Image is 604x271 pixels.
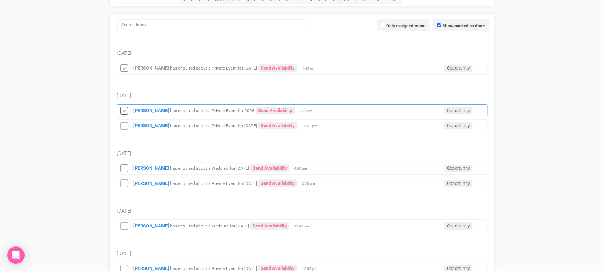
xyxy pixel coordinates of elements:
[170,166,249,171] small: has enquired about a Wedding for [DATE]
[170,266,257,271] small: has enquired about a Private Event for [DATE]
[133,266,169,271] a: [PERSON_NAME]
[302,181,320,186] span: 3:20 am
[133,165,169,171] a: [PERSON_NAME]
[250,164,289,172] a: Send Availability
[250,222,289,230] a: Send Availability
[7,246,25,264] div: Open Intercom Messenger
[444,180,472,187] span: Opportunity
[133,223,169,228] a: [PERSON_NAME]
[170,108,254,113] small: has enquired about a Private Event for 2026
[294,224,312,229] span: 12:49 am
[133,65,169,71] a: [PERSON_NAME]
[444,65,472,72] span: Opportunity
[299,108,317,114] span: 2:01 am
[444,107,472,114] span: Opportunity
[170,66,257,71] small: has enquired about a Private Event for [DATE]
[386,23,425,29] label: Only assigned to me
[170,223,249,228] small: has enquired about a Wedding for [DATE]
[258,179,297,187] a: Send Availability
[258,64,297,72] a: Send Availability
[117,151,487,156] h5: [DATE]
[133,108,169,113] a: [PERSON_NAME]
[302,124,320,129] span: 10:22 pm
[117,251,487,256] h5: [DATE]
[117,19,304,30] input: Search Inbox
[170,123,257,128] small: has enquired about a Private Event for [DATE]
[444,222,472,230] span: Opportunity
[170,181,257,186] small: has enquired about a Private Event for [DATE]
[117,50,487,56] h5: [DATE]
[133,123,169,128] a: [PERSON_NAME]
[443,23,485,29] label: Show marked as done
[444,122,472,129] span: Opportunity
[294,166,312,171] span: 4:00 am
[117,93,487,98] h5: [DATE]
[444,165,472,172] span: Opportunity
[302,66,320,71] span: 7:43 pm
[133,181,169,186] a: [PERSON_NAME]
[117,208,487,214] h5: [DATE]
[256,107,295,114] a: Send Availability
[258,122,297,129] a: Send Availability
